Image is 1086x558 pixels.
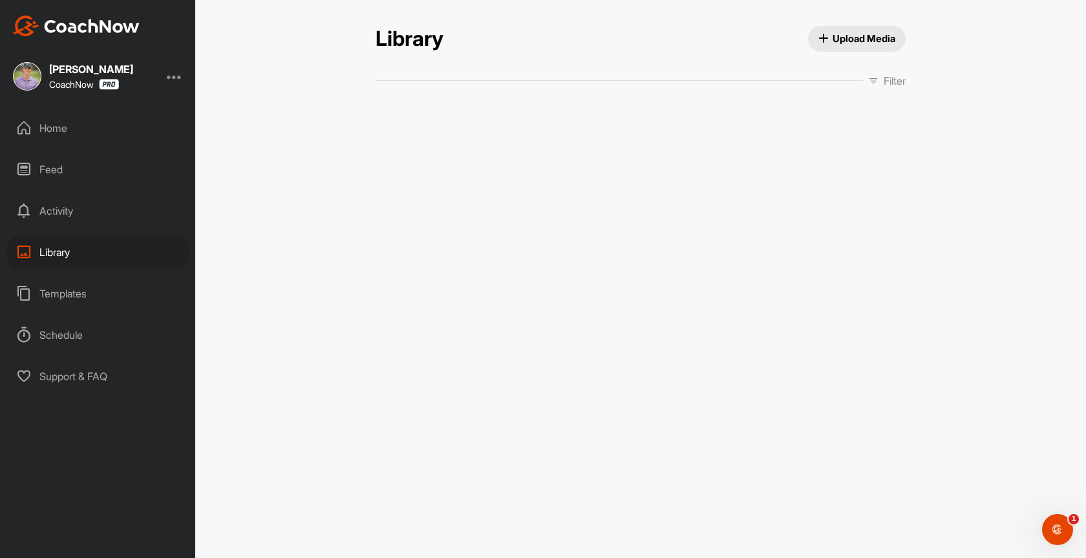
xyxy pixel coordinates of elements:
[7,195,189,227] div: Activity
[884,73,906,89] p: Filter
[7,277,189,310] div: Templates
[7,236,189,268] div: Library
[99,79,119,90] img: CoachNow Pro
[808,26,906,52] button: Upload Media
[49,79,119,90] div: CoachNow
[376,27,443,52] h2: Library
[7,319,189,351] div: Schedule
[7,153,189,186] div: Feed
[1042,514,1073,545] iframe: Intercom live chat
[1069,514,1079,524] span: 1
[13,62,41,91] img: square_1184ce2b987ed6f3dbffd35849a86d82.jpg
[13,16,140,36] img: CoachNow
[7,112,189,144] div: Home
[49,64,133,74] div: [PERSON_NAME]
[818,32,896,45] span: Upload Media
[7,360,189,392] div: Support & FAQ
